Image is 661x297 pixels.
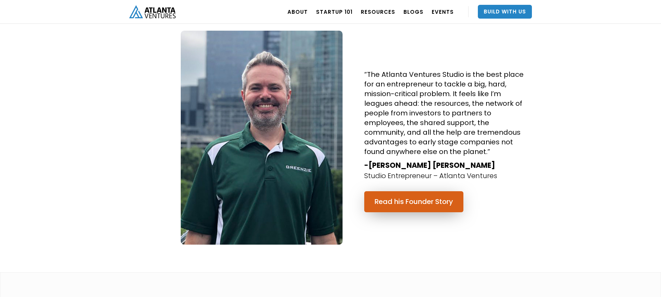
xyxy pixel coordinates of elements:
[316,2,353,21] a: Startup 101
[364,191,463,212] a: Read his Founder Story
[364,171,497,181] p: Studio Entrepreneur – Atlanta Ventures
[478,5,532,19] a: Build With Us
[287,2,308,21] a: ABOUT
[361,2,395,21] a: RESOURCES
[432,2,454,21] a: EVENTS
[364,70,526,156] h4: “The Atlanta Ventures Studio is the best place for an entrepreneur to tackle a big, hard, mission...
[403,2,423,21] a: BLOGS
[364,160,495,170] strong: -[PERSON_NAME] [PERSON_NAME]
[181,31,343,244] img: Charles Brian Quinn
